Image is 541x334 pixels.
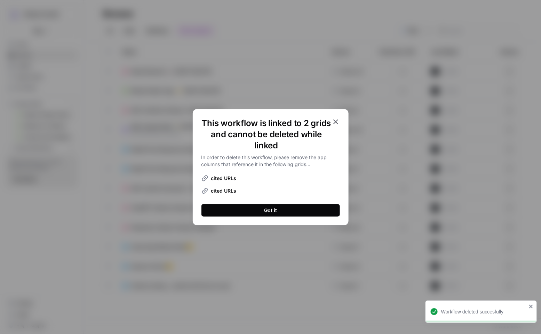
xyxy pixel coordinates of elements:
[201,186,340,196] a: cited URLs
[211,187,237,194] span: cited URLs
[441,308,527,315] div: Workflow deleted succesfully
[264,207,277,214] div: Got it
[211,175,237,182] span: cited URLs
[201,118,332,151] h1: This workflow is linked to 2 grids and cannot be deleted while linked
[201,204,340,217] button: Got it
[201,173,340,183] a: cited URLs
[529,304,534,309] button: close
[201,154,340,168] p: In order to delete this workflow, please remove the app columns that reference it in the followin...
